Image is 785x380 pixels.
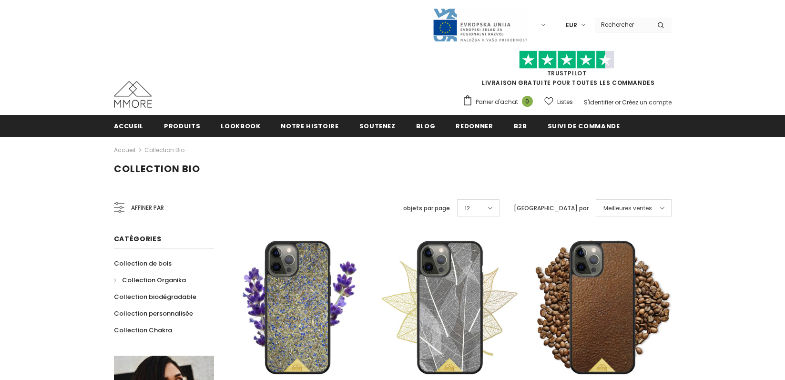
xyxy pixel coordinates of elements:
a: Produits [164,115,200,136]
img: Javni Razpis [432,8,528,42]
a: soutenez [359,115,396,136]
a: Collection Organika [114,272,186,288]
span: B2B [514,122,527,131]
a: Accueil [114,115,144,136]
span: Collection Bio [114,162,200,175]
a: Collection Chakra [114,322,172,339]
span: LIVRAISON GRATUITE POUR TOUTES LES COMMANDES [462,55,672,87]
span: Blog [416,122,436,131]
a: Redonner [456,115,493,136]
a: Collection personnalisée [114,305,193,322]
a: Javni Razpis [432,21,528,29]
label: [GEOGRAPHIC_DATA] par [514,204,589,213]
a: Collection Bio [144,146,184,154]
a: S'identifier [584,98,613,106]
img: Faites confiance aux étoiles pilotes [519,51,614,69]
span: or [615,98,621,106]
a: Collection de bois [114,255,172,272]
a: Créez un compte [622,98,672,106]
span: Suivi de commande [548,122,620,131]
span: Produits [164,122,200,131]
span: Collection personnalisée [114,309,193,318]
a: Lookbook [221,115,260,136]
span: Notre histoire [281,122,338,131]
span: Collection Organika [122,276,186,285]
a: Suivi de commande [548,115,620,136]
span: Redonner [456,122,493,131]
a: Notre histoire [281,115,338,136]
span: Catégories [114,234,162,244]
span: Listes [557,97,573,107]
span: Panier d'achat [476,97,518,107]
span: Collection Chakra [114,326,172,335]
span: Affiner par [131,203,164,213]
span: Collection de bois [114,259,172,268]
span: Meilleures ventes [603,204,652,213]
span: 12 [465,204,470,213]
a: Listes [544,93,573,110]
span: EUR [566,21,577,30]
span: Collection biodégradable [114,292,196,301]
a: TrustPilot [547,69,587,77]
input: Search Site [595,18,650,31]
a: Panier d'achat 0 [462,95,538,109]
a: Blog [416,115,436,136]
span: soutenez [359,122,396,131]
a: Collection biodégradable [114,288,196,305]
span: Accueil [114,122,144,131]
span: Lookbook [221,122,260,131]
a: B2B [514,115,527,136]
label: objets par page [403,204,450,213]
span: 0 [522,96,533,107]
img: Cas MMORE [114,81,152,108]
a: Accueil [114,144,135,156]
